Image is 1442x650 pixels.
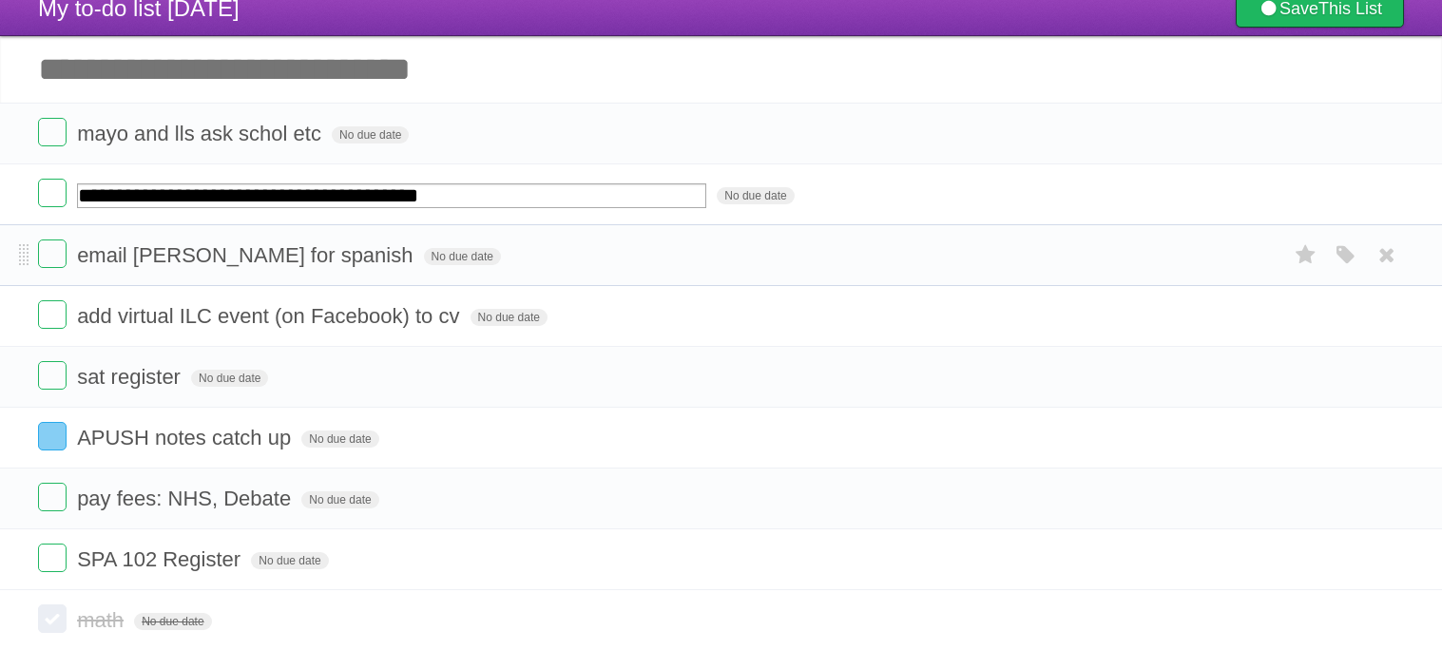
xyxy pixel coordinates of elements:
span: No due date [301,491,378,508]
span: pay fees: NHS, Debate [77,487,296,510]
label: Star task [1288,239,1324,271]
span: APUSH notes catch up [77,426,296,449]
span: add virtual ILC event (on Facebook) to cv [77,304,464,328]
label: Done [38,179,67,207]
span: mayo and lls ask schol etc [77,122,326,145]
span: No due date [191,370,268,387]
label: Done [38,239,67,268]
label: Done [38,422,67,450]
span: No due date [134,613,211,630]
span: No due date [471,309,548,326]
span: No due date [301,430,378,448]
span: SPA 102 Register [77,547,245,571]
span: math [77,608,128,632]
span: No due date [251,552,328,569]
label: Done [38,300,67,329]
span: No due date [332,126,409,143]
span: email [PERSON_NAME] for spanish [77,243,417,267]
label: Done [38,544,67,572]
label: Done [38,361,67,390]
span: No due date [717,187,794,204]
label: Done [38,604,67,633]
label: Done [38,118,67,146]
label: Done [38,483,67,511]
span: No due date [424,248,501,265]
span: sat register [77,365,185,389]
